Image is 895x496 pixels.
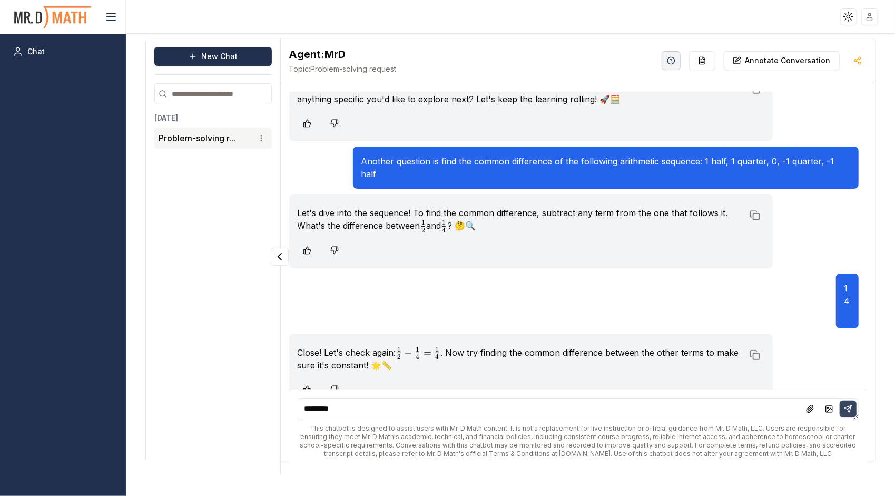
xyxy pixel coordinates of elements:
[689,51,715,70] button: Re-Fill Questions
[404,347,412,358] span: −
[401,347,402,355] span: ​
[298,346,744,372] p: Close! Let's check again: . Now try finding the common difference between the other terms to make...
[862,9,878,24] img: placeholder-user.jpg
[844,282,850,320] p: 1 4 ​
[27,46,45,57] span: Chat
[8,42,117,61] a: Chat
[13,3,92,31] img: PromptOwl
[419,347,420,355] span: ​
[446,220,447,229] span: ​
[298,80,744,105] p: I'm thrilled to be here to help with endless patience and enthusiasm! 😄 Ready for more math adven...
[255,132,268,144] button: Conversation options
[442,218,446,227] span: 1
[425,220,426,229] span: ​
[159,132,235,144] button: Problem-solving r...
[745,55,831,66] p: Annotate Conversation
[289,47,397,62] h2: MrD
[724,51,840,70] button: Annotate Conversation
[154,47,271,66] button: New Chat
[298,424,859,458] div: This chatbot is designed to assist users with Mr. D Math content. It is not a replacement for liv...
[416,345,419,354] span: 1
[662,51,681,70] button: Help Videos
[435,345,439,354] span: 1
[439,347,440,355] span: ​
[154,113,271,123] h3: [DATE]
[289,64,397,74] span: Problem-solving request
[298,207,744,232] p: Let's dive into the sequence! To find the common difference, subtract any term from the one that ...
[361,155,850,180] p: Another question is find the common difference of the following arithmetic sequence: 1 half, 1 qu...
[421,218,425,227] span: 1
[397,345,401,354] span: 1
[424,347,431,358] span: =
[271,248,289,266] button: Collapse panel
